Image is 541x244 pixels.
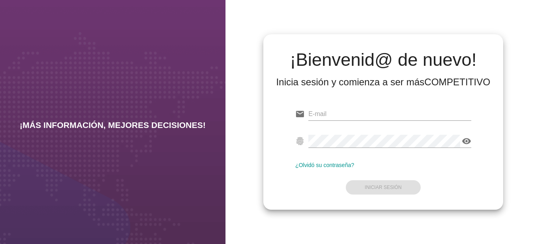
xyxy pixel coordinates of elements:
[462,136,471,146] i: visibility
[295,162,354,168] a: ¿Olvidó su contraseña?
[295,109,305,119] i: email
[276,76,490,89] div: Inicia sesión y comienza a ser más
[20,120,206,130] h2: ¡MÁS INFORMACIÓN, MEJORES DECISIONES!
[276,50,490,69] h2: ¡Bienvenid@ de nuevo!
[424,77,490,87] strong: COMPETITIVO
[295,136,305,146] i: fingerprint
[308,108,471,120] input: E-mail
